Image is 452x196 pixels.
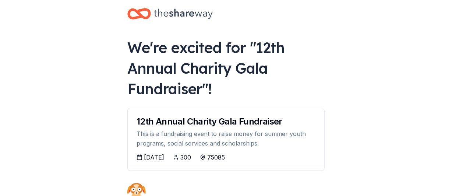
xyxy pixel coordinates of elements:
[144,153,164,162] div: [DATE]
[137,117,315,126] div: 12th Annual Charity Gala Fundraiser
[180,153,191,162] div: 300
[127,37,325,99] div: We're excited for " 12th Annual Charity Gala Fundraiser "!
[137,129,315,148] div: This is a fundraising event to raise money for summer youth programs, social services and scholar...
[207,153,225,162] div: 75085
